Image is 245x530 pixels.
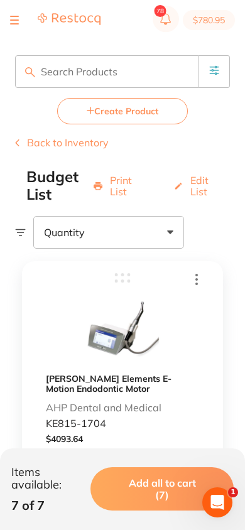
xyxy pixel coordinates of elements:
span: Create Product [94,105,158,117]
button: Add all to cart (7) [90,467,234,511]
p: 7 of 7 [11,498,90,512]
input: Search Products [15,55,199,88]
h2: Budget List [26,168,94,203]
p: KE815-1704 [46,418,106,429]
p: Edit List [190,175,217,198]
button: Create Product [57,98,188,124]
p: Print List [110,175,139,198]
span: 1 [228,487,238,497]
button: [PERSON_NAME] Elements E-Motion Endodontic Motor [46,374,199,394]
p: Items available: [11,466,90,492]
span: Quantity [44,227,85,238]
button: Back to Inventory [15,137,109,148]
span: Add all to cart (7) [129,477,196,500]
img: LTEzNjIxNw [85,292,161,369]
p: AHP Dental and Medical [46,402,161,413]
div: $ 4093.64 [46,434,199,444]
a: Restocq Logo [38,13,101,28]
iframe: Intercom live chat [202,487,232,517]
button: $780.95 [183,10,235,30]
img: Restocq Logo [38,13,101,26]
